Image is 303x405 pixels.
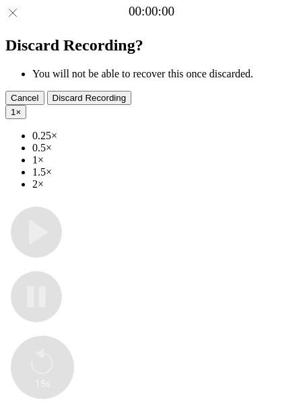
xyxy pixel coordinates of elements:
button: 1× [5,105,26,119]
li: 2× [32,178,298,190]
button: Discard Recording [47,91,132,105]
li: 1× [32,154,298,166]
li: 1.5× [32,166,298,178]
li: 0.25× [32,130,298,142]
li: 0.5× [32,142,298,154]
button: Cancel [5,91,44,105]
li: You will not be able to recover this once discarded. [32,68,298,80]
a: 00:00:00 [129,4,174,19]
h2: Discard Recording? [5,36,298,54]
span: 1 [11,107,15,117]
